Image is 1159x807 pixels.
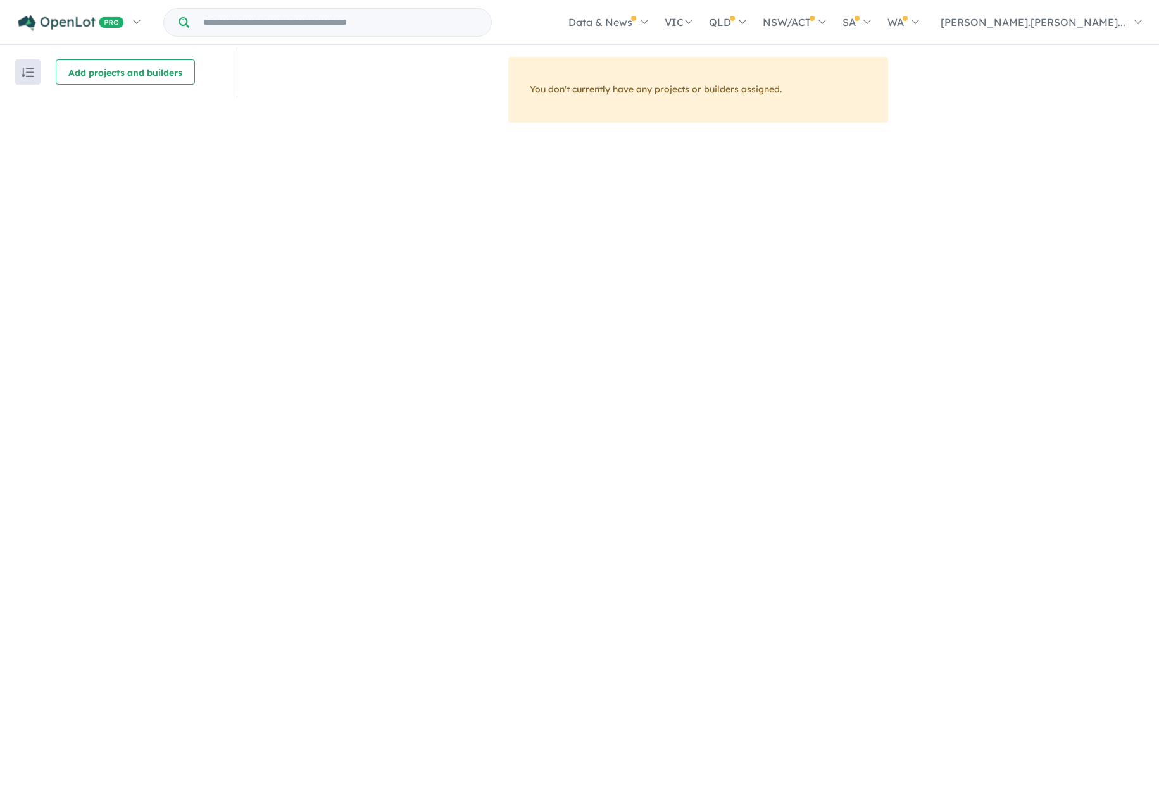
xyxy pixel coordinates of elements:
div: You don't currently have any projects or builders assigned. [508,57,888,123]
span: [PERSON_NAME].[PERSON_NAME]... [941,16,1125,28]
img: sort.svg [22,68,34,77]
img: Openlot PRO Logo White [18,15,124,31]
button: Add projects and builders [56,59,195,85]
input: Try estate name, suburb, builder or developer [192,9,489,36]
